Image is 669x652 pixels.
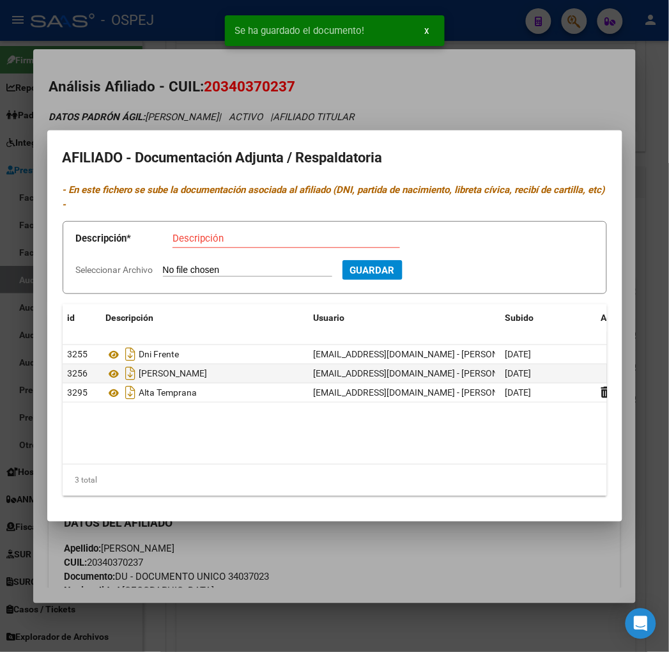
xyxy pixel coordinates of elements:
[314,313,345,323] span: Usuario
[505,349,532,359] span: [DATE]
[314,349,530,359] span: [EMAIL_ADDRESS][DOMAIN_NAME] - [PERSON_NAME]
[314,368,530,378] span: [EMAIL_ADDRESS][DOMAIN_NAME] - [PERSON_NAME]
[350,265,395,276] span: Guardar
[68,349,88,359] span: 3255
[123,363,139,384] i: Descargar documento
[425,25,429,36] span: x
[139,350,180,360] span: Dni Frente
[101,304,309,332] datatable-header-cell: Descripción
[106,313,154,323] span: Descripción
[63,304,101,332] datatable-header-cell: id
[68,313,75,323] span: id
[76,231,173,246] p: Descripción
[123,382,139,403] i: Descargar documento
[505,387,532,398] span: [DATE]
[415,19,440,42] button: x
[68,368,88,378] span: 3256
[626,609,656,639] div: Open Intercom Messenger
[601,313,629,323] span: Acción
[139,388,197,398] span: Alta Temprana
[68,387,88,398] span: 3295
[596,304,660,332] datatable-header-cell: Acción
[63,146,607,170] h2: AFILIADO - Documentación Adjunta / Respaldatoria
[123,344,139,364] i: Descargar documento
[63,465,607,497] div: 3 total
[314,387,530,398] span: [EMAIL_ADDRESS][DOMAIN_NAME] - [PERSON_NAME]
[235,24,365,37] span: Se ha guardado el documento!
[342,260,403,280] button: Guardar
[505,368,532,378] span: [DATE]
[139,369,208,379] span: [PERSON_NAME]
[500,304,596,332] datatable-header-cell: Subido
[309,304,500,332] datatable-header-cell: Usuario
[76,265,153,275] span: Seleccionar Archivo
[505,313,534,323] span: Subido
[63,184,605,210] i: - En este fichero se sube la documentación asociada al afiliado (DNI, partida de nacimiento, libr...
